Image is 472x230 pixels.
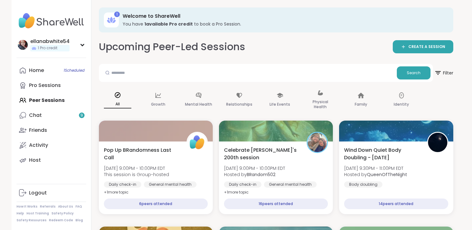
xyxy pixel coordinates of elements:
[75,218,83,223] a: Blog
[17,78,86,93] a: Pro Sessions
[123,13,445,20] h3: Welcome to ShareWell
[344,165,407,171] span: [DATE] 9:30PM - 11:00PM EDT
[270,101,290,108] p: Life Events
[17,218,46,223] a: Safety Resources
[29,127,47,134] div: Friends
[151,101,165,108] p: Growth
[18,40,28,50] img: ellanabwhite54
[99,40,245,54] h2: Upcoming Peer-Led Sessions
[17,204,37,209] a: How It Works
[308,133,327,152] img: BRandom502
[58,204,73,209] a: About Us
[104,199,208,209] div: 6 peers attended
[434,65,453,80] span: Filter
[104,146,180,161] span: Pop Up BRandomness Last Call
[408,44,445,50] span: CREATE A SESSION
[224,171,285,178] span: Hosted by
[247,171,275,178] b: BRandom502
[17,108,86,123] a: Chat9
[104,165,169,171] span: [DATE] 9:00PM - 10:00PM EDT
[27,211,49,216] a: Host Training
[40,204,56,209] a: Referrals
[344,146,420,161] span: Wind Down Quiet Body Doubling - [DATE]
[64,68,85,73] span: 1 Scheduled
[75,204,82,209] a: FAQ
[17,153,86,168] a: Host
[224,146,300,161] span: Celebrate [PERSON_NAME]'s 200th session
[344,171,407,178] span: Hosted by
[407,70,421,76] span: Search
[17,211,24,216] a: Help
[17,10,86,32] img: ShareWell Nav Logo
[114,12,120,17] div: 1
[80,113,83,118] span: 9
[264,181,317,188] div: General mental health
[144,181,197,188] div: General mental health
[17,138,86,153] a: Activity
[104,171,169,178] span: This session is Group-hosted
[17,63,86,78] a: Home1Scheduled
[29,189,47,196] div: Logout
[185,101,212,108] p: Mental Health
[434,64,453,82] button: Filter
[17,123,86,138] a: Friends
[226,101,252,108] p: Relationships
[393,40,453,53] a: CREATE A SESSION
[367,171,407,178] b: QueenOfTheNight
[224,199,328,209] div: 16 peers attended
[344,199,448,209] div: 14 peers attended
[29,142,48,149] div: Activity
[187,133,207,152] img: ShareWell
[344,181,382,188] div: Body doubling
[104,181,141,188] div: Daily check-in
[428,133,447,152] img: QueenOfTheNight
[29,157,41,164] div: Host
[123,21,445,27] h3: You have to book a Pro Session.
[355,101,367,108] p: Family
[38,46,57,51] span: 1 Pro credit
[51,211,74,216] a: Safety Policy
[394,101,409,108] p: Identity
[29,112,42,119] div: Chat
[104,100,131,108] p: All
[49,218,73,223] a: Redeem Code
[17,185,86,200] a: Logout
[307,98,334,111] p: Physical Health
[397,66,431,79] button: Search
[224,165,285,171] span: [DATE] 9:00PM - 10:00PM EDT
[29,67,44,74] div: Home
[29,82,61,89] div: Pro Sessions
[30,38,70,45] div: ellanabwhite54
[224,181,261,188] div: Daily check-in
[144,21,193,27] b: 1 available Pro credit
